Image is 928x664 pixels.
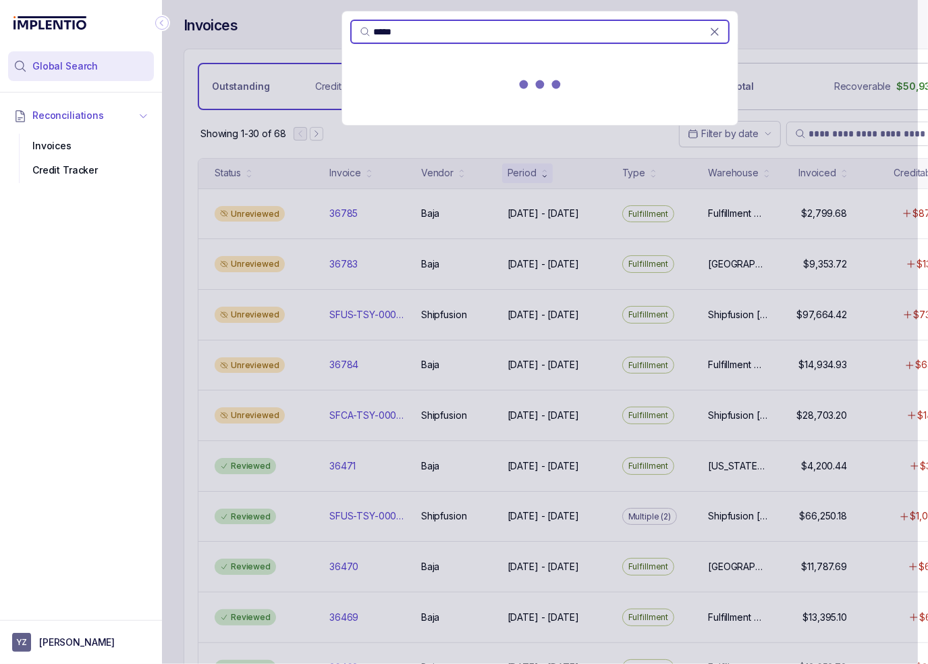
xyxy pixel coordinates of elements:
[19,158,143,182] div: Credit Tracker
[8,101,154,130] button: Reconciliations
[19,134,143,158] div: Invoices
[12,633,150,652] button: User initials[PERSON_NAME]
[8,131,154,186] div: Reconciliations
[32,59,98,73] span: Global Search
[154,15,170,31] div: Collapse Icon
[12,633,31,652] span: User initials
[39,636,115,649] p: [PERSON_NAME]
[32,109,104,122] span: Reconciliations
